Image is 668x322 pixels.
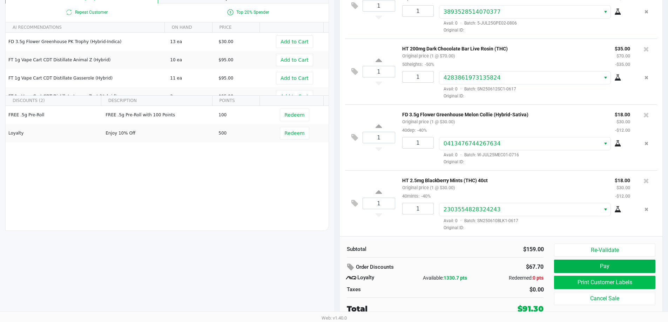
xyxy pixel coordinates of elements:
[554,244,655,257] button: Re-Validate
[218,94,233,99] span: $95.00
[458,21,464,26] span: ·
[444,206,501,213] span: 2303554828324243
[276,72,313,84] button: Add to Cart
[615,110,630,117] p: $18.00
[6,106,102,124] td: FREE .5g Pre-Roll
[218,39,233,44] span: $30.00
[6,69,167,87] td: FT 1g Vape Cart CDT Distillate Gasserole (Hybrid)
[615,62,630,67] small: -$35.00
[419,193,431,199] span: -40%
[615,193,630,199] small: -$12.00
[533,275,544,281] span: 0 pts
[101,96,212,106] th: DESCRIPTION
[6,124,102,142] td: Loyalty
[102,124,215,142] td: Enjoy 10% Off
[347,303,471,315] div: Total
[215,106,264,124] td: 100
[280,109,309,121] button: Redeem
[6,96,329,211] div: Data table
[600,6,610,18] button: Select
[423,62,434,67] span: -50%
[218,57,233,62] span: $95.00
[281,75,309,81] span: Add to Cart
[347,261,475,274] div: Order Discounts
[478,274,544,282] div: Redeemed:
[281,39,309,44] span: Add to Cart
[439,159,630,165] span: Original ID:
[458,87,464,91] span: ·
[167,87,215,105] td: 3 ea
[439,152,519,157] span: Avail: 0 Batch: W-JUL25MEC01-0716
[167,69,215,87] td: 11 ea
[444,74,501,81] span: 4283861973135824
[215,124,264,142] td: 500
[284,130,304,136] span: Redeem
[615,44,630,52] p: $35.00
[402,176,604,183] p: HT 2.5mg Blackberry Mints (THC) 40ct
[451,286,544,294] div: $0.00
[444,140,501,147] span: 0413476744267634
[322,315,347,321] span: Web: v1.40.0
[276,90,313,103] button: Add to Cart
[616,53,630,59] small: $70.00
[642,71,651,84] button: Remove the package from the orderLine
[554,292,655,305] button: Cancel Sale
[280,127,309,139] button: Redeem
[615,128,630,133] small: -$12.00
[518,303,544,315] div: $91.30
[281,57,309,63] span: Add to Cart
[458,218,464,223] span: ·
[485,261,544,273] div: $67.70
[412,274,478,282] div: Available:
[347,245,440,253] div: Subtotal
[451,245,544,254] div: $159.00
[6,87,167,105] td: FT 1g Vape Cart CDT Distillate Lemon Zest (Hybrid)
[6,51,167,69] td: FT 1g Vape Cart CDT Distillate Animal Z (Hybrid)
[402,53,455,59] small: Original price (1 @ $70.00)
[600,137,610,150] button: Select
[402,110,604,117] p: FD 3.5g Flower Greenhouse Melon Collie (Hybrid-Sativa)
[439,218,518,223] span: Avail: 0 Batch: SN250610BLK1-0617
[218,76,233,81] span: $95.00
[402,44,604,52] p: HT 200mg Dark Chocolate Bar Live Rosin (THC)
[402,119,455,124] small: Original price (1 @ $30.00)
[6,8,167,16] span: Repeat Customer
[102,106,215,124] td: FREE .5g Pre-Roll with 100 Points
[402,128,427,133] small: 40dep:
[6,22,164,33] th: AI RECOMMENDATIONS
[284,112,304,118] span: Redeem
[642,137,651,150] button: Remove the package from the orderLine
[439,93,630,99] span: Original ID:
[444,275,467,281] span: 1330.7 pts
[439,87,516,91] span: Avail: 0 Batch: SN250612SC1-0617
[164,22,212,33] th: ON HAND
[402,193,431,199] small: 40mints:
[554,260,655,273] button: Pay
[444,8,501,15] span: 3893528514070377
[167,33,215,51] td: 13 ea
[616,119,630,124] small: $30.00
[600,71,610,84] button: Select
[347,286,440,294] div: Taxes
[439,225,630,231] span: Original ID:
[642,203,651,216] button: Remove the package from the orderLine
[402,185,455,190] small: Original price (1 @ $30.00)
[276,54,313,66] button: Add to Cart
[6,33,167,51] td: FD 3.5g Flower Greenhouse PK Trophy (Hybrid-Indica)
[347,274,412,282] div: Loyalty
[6,96,101,106] th: DISCOUNTS (2)
[600,203,610,216] button: Select
[212,22,260,33] th: PRICE
[226,8,235,16] inline-svg: Is a top 20% spender
[6,22,329,95] div: Data table
[439,21,517,26] span: Avail: 0 Batch: 5-JUL25GPE02-0806
[615,176,630,183] p: $18.00
[276,35,313,48] button: Add to Cart
[281,94,309,99] span: Add to Cart
[458,152,464,157] span: ·
[167,8,328,16] span: Top 20% Spender
[616,185,630,190] small: $30.00
[402,62,434,67] small: 50heights:
[167,51,215,69] td: 10 ea
[554,276,655,289] button: Print Customer Labels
